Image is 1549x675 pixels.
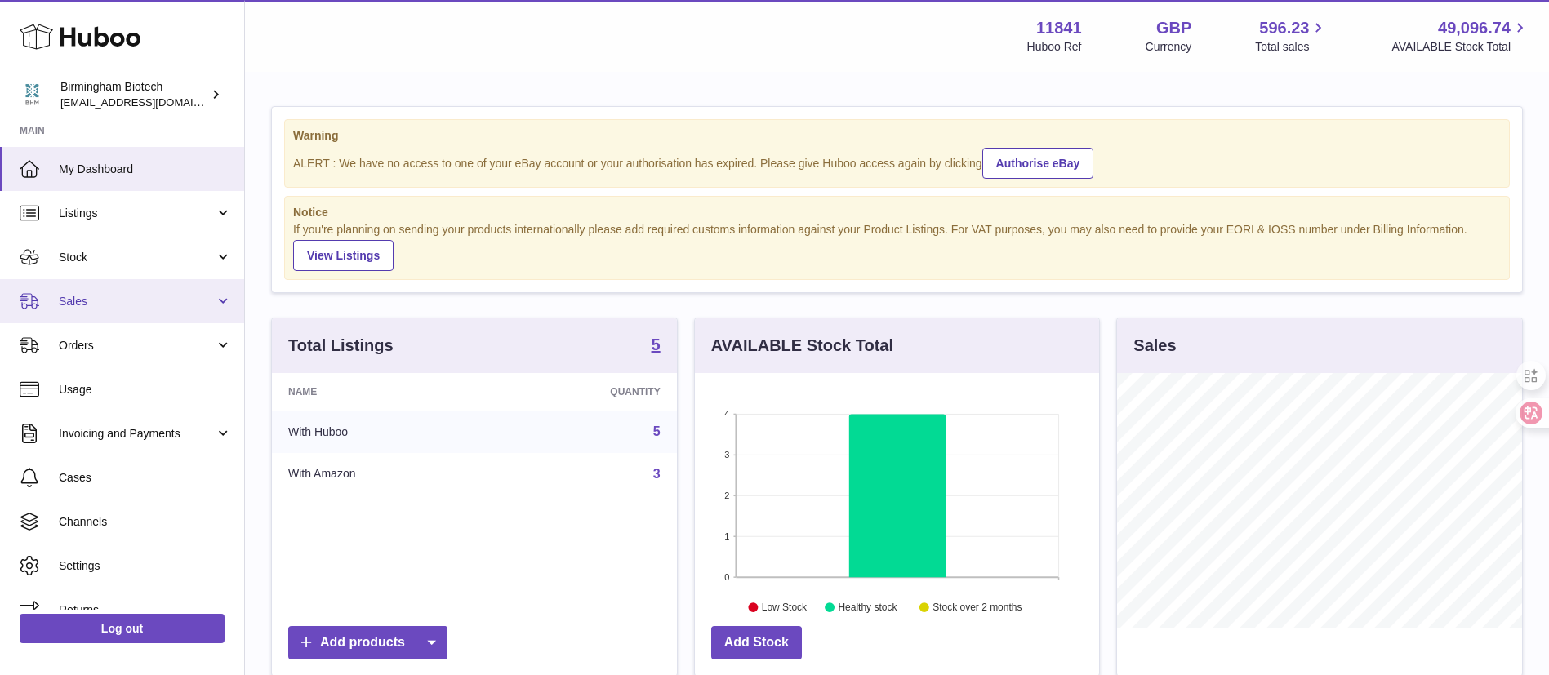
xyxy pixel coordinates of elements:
[653,467,661,481] a: 3
[59,470,232,486] span: Cases
[1146,39,1192,55] div: Currency
[59,558,232,574] span: Settings
[653,424,661,438] a: 5
[982,148,1094,179] a: Authorise eBay
[1156,17,1191,39] strong: GBP
[293,240,394,271] a: View Listings
[20,614,225,643] a: Log out
[652,336,661,356] a: 5
[493,373,676,411] th: Quantity
[1255,39,1328,55] span: Total sales
[59,206,215,221] span: Listings
[711,626,802,659] a: Add Stock
[652,336,661,353] strong: 5
[288,626,447,659] a: Add products
[724,450,729,460] text: 3
[59,382,232,397] span: Usage
[59,426,215,442] span: Invoicing and Payments
[838,602,897,614] text: Healthy stock
[59,250,215,265] span: Stock
[762,602,808,614] text: Low Stock
[293,145,1501,179] div: ALERT : We have no access to one of your eBay account or your authorisation has expired. Please g...
[724,531,729,541] text: 1
[272,453,493,495] td: With Amazon
[711,335,893,357] h3: AVAILABLE Stock Total
[288,335,394,357] h3: Total Listings
[60,95,240,109] span: [EMAIL_ADDRESS][DOMAIN_NAME]
[1133,335,1176,357] h3: Sales
[293,128,1501,144] strong: Warning
[293,205,1501,220] strong: Notice
[59,162,232,177] span: My Dashboard
[272,373,493,411] th: Name
[272,411,493,453] td: With Huboo
[724,491,729,500] text: 2
[724,572,729,582] text: 0
[1027,39,1082,55] div: Huboo Ref
[293,222,1501,271] div: If you're planning on sending your products internationally please add required customs informati...
[1438,17,1511,39] span: 49,096.74
[724,409,729,419] text: 4
[59,294,215,309] span: Sales
[1391,17,1529,55] a: 49,096.74 AVAILABLE Stock Total
[60,79,207,110] div: Birmingham Biotech
[20,82,44,107] img: m.hsu@birminghambiotech.co.uk
[1391,39,1529,55] span: AVAILABLE Stock Total
[59,514,232,530] span: Channels
[933,602,1022,614] text: Stock over 2 months
[59,338,215,353] span: Orders
[59,602,232,618] span: Returns
[1036,17,1082,39] strong: 11841
[1255,17,1328,55] a: 596.23 Total sales
[1259,17,1309,39] span: 596.23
